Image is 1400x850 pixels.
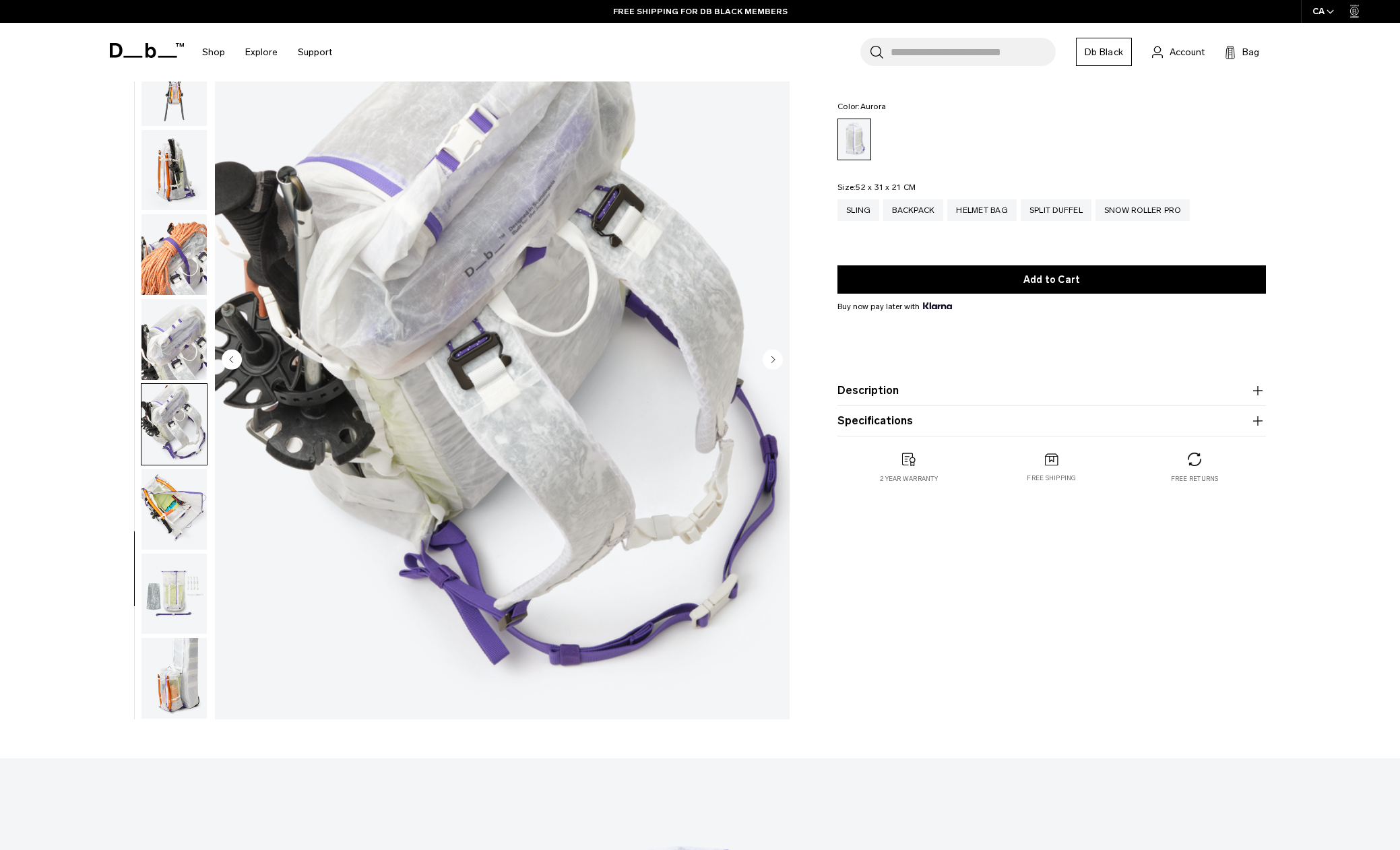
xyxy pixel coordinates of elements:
button: Description [837,383,1266,399]
button: Weigh_Lighter_Backpack_25L_10.png [141,129,208,211]
button: Next slide [763,349,783,372]
p: Free returns [1171,474,1219,484]
li: 15 / 18 [215,2,790,719]
button: Bag [1225,44,1259,60]
button: Weigh_Lighter_Backpack_25L_16.png [141,637,208,719]
img: Weigh_Lighter_Backpack_25L_15.png [141,554,207,634]
a: Support [298,28,332,76]
span: Account [1170,45,1205,59]
img: Weigh_Lighter_Backpack_25L_10.png [141,130,207,211]
img: Weigh_Lighter_Backpack_25L_14.png [141,469,207,550]
button: Specifications [837,413,1266,429]
button: Weigh_Lighter_Backpack_25L_11.png [141,214,208,296]
a: Account [1152,44,1205,60]
a: Split Duffel [1021,199,1091,221]
a: FREE SHIPPING FOR DB BLACK MEMBERS [613,5,788,18]
img: Weigh_Lighter_Backpack_25L_13.png [215,2,790,719]
button: Add to Cart [837,265,1266,294]
img: Weigh_Lighter_Backpack_25L_13.png [141,384,207,465]
img: Weigh_Lighter_Backpack_25L_9.png [141,45,207,126]
a: Shop [202,28,225,76]
img: Weigh_Lighter_Backpack_25L_12.png [141,299,207,380]
a: Snow Roller Pro [1095,199,1190,221]
p: 2 year warranty [880,474,938,484]
legend: Color: [837,102,886,110]
button: Weigh_Lighter_Backpack_25L_12.png [141,298,208,381]
p: Free shipping [1027,473,1076,483]
button: Weigh_Lighter_Backpack_25L_13.png [141,383,208,465]
span: Aurora [860,102,887,111]
a: Explore [245,28,278,76]
span: 52 x 31 x 21 CM [856,183,916,192]
button: Weigh_Lighter_Backpack_25L_14.png [141,468,208,550]
a: Db Black [1076,38,1132,66]
a: Backpack [883,199,943,221]
a: Sling [837,199,879,221]
nav: Main Navigation [192,23,342,81]
img: Weigh_Lighter_Backpack_25L_11.png [141,214,207,295]
span: Bag [1242,45,1259,59]
a: Aurora [837,119,871,160]
button: Weigh_Lighter_Backpack_25L_9.png [141,44,208,127]
button: Weigh_Lighter_Backpack_25L_15.png [141,553,208,635]
img: {"height" => 20, "alt" => "Klarna"} [923,302,952,309]
button: Previous slide [222,349,242,372]
span: Buy now pay later with [837,300,952,313]
img: Weigh_Lighter_Backpack_25L_16.png [141,638,207,719]
legend: Size: [837,183,916,191]
a: Helmet Bag [947,199,1017,221]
